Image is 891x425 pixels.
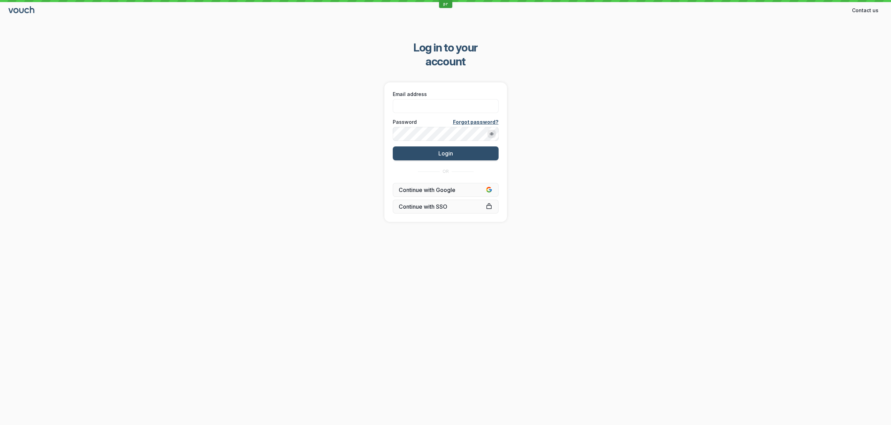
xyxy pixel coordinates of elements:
[399,203,493,210] span: Continue with SSO
[393,200,499,214] a: Continue with SSO
[393,91,427,98] span: Email address
[8,8,36,14] a: Go to sign in
[393,119,417,126] span: Password
[453,119,499,126] a: Forgot password?
[393,146,499,160] button: Login
[848,5,883,16] button: Contact us
[487,130,496,138] button: Show password
[438,150,453,157] span: Login
[399,186,493,193] span: Continue with Google
[393,183,499,197] button: Continue with Google
[852,7,878,14] span: Contact us
[443,169,449,174] span: OR
[393,41,498,69] span: Log in to your account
